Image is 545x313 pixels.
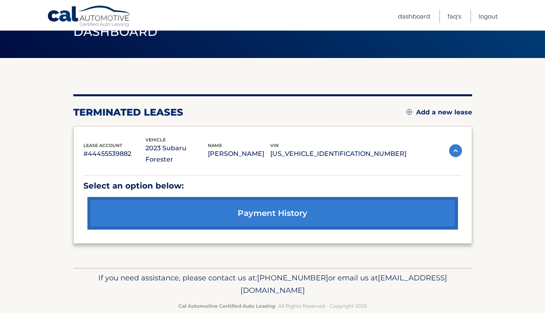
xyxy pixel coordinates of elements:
[208,143,222,148] span: name
[73,24,158,39] span: Dashboard
[398,10,430,23] a: Dashboard
[79,272,467,297] p: If you need assistance, please contact us at: or email us at
[406,108,472,116] a: Add a new lease
[270,143,279,148] span: vin
[449,144,462,157] img: accordion-active.svg
[73,106,183,118] h2: terminated leases
[257,273,328,282] span: [PHONE_NUMBER]
[79,302,467,310] p: - All Rights Reserved - Copyright 2025
[479,10,498,23] a: Logout
[145,137,166,143] span: vehicle
[83,143,122,148] span: lease account
[87,197,458,230] a: payment history
[47,5,132,29] a: Cal Automotive
[178,303,275,309] strong: Cal Automotive Certified Auto Leasing
[406,109,412,115] img: add.svg
[208,148,270,160] p: [PERSON_NAME]
[145,143,208,165] p: 2023 Subaru Forester
[270,148,406,160] p: [US_VEHICLE_IDENTIFICATION_NUMBER]
[83,148,146,160] p: #44455539882
[448,10,461,23] a: FAQ's
[83,179,462,193] p: Select an option below:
